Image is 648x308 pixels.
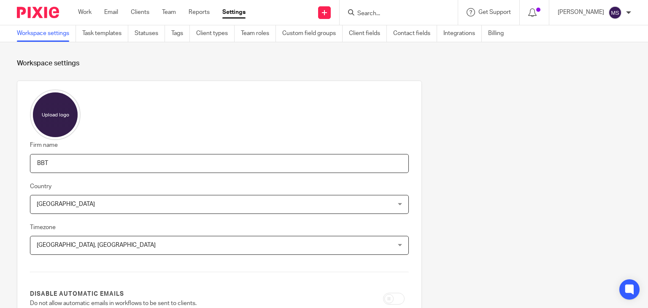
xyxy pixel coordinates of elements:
[241,25,276,42] a: Team roles
[135,25,165,42] a: Statuses
[393,25,437,42] a: Contact fields
[356,10,432,18] input: Search
[349,25,387,42] a: Client fields
[162,8,176,16] a: Team
[443,25,482,42] a: Integrations
[282,25,343,42] a: Custom field groups
[30,154,409,173] input: Name of your firm
[37,201,95,207] span: [GEOGRAPHIC_DATA]
[30,182,51,191] label: Country
[17,25,76,42] a: Workspace settings
[30,223,56,232] label: Timezone
[189,8,210,16] a: Reports
[30,141,58,149] label: Firm name
[30,290,124,298] label: Disable automatic emails
[608,6,622,19] img: svg%3E
[196,25,235,42] a: Client types
[478,9,511,15] span: Get Support
[82,25,128,42] a: Task templates
[78,8,92,16] a: Work
[17,7,59,18] img: Pixie
[222,8,246,16] a: Settings
[131,8,149,16] a: Clients
[17,59,631,68] h1: Workspace settings
[30,299,278,308] p: Do not allow automatic emails in workflows to be sent to clients.
[171,25,190,42] a: Tags
[488,25,510,42] a: Billing
[104,8,118,16] a: Email
[37,242,156,248] span: [GEOGRAPHIC_DATA], [GEOGRAPHIC_DATA]
[558,8,604,16] p: [PERSON_NAME]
